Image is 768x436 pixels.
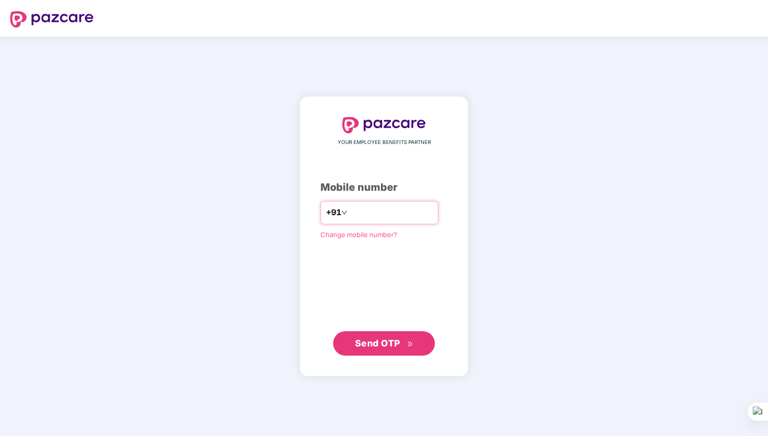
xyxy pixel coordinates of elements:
[320,230,397,239] a: Change mobile number?
[407,341,413,347] span: double-right
[341,210,347,216] span: down
[320,180,448,195] div: Mobile number
[326,206,341,219] span: +91
[333,331,435,356] button: Send OTPdouble-right
[10,11,94,27] img: logo
[355,338,400,348] span: Send OTP
[342,117,426,133] img: logo
[338,138,431,147] span: YOUR EMPLOYEE BENEFITS PARTNER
